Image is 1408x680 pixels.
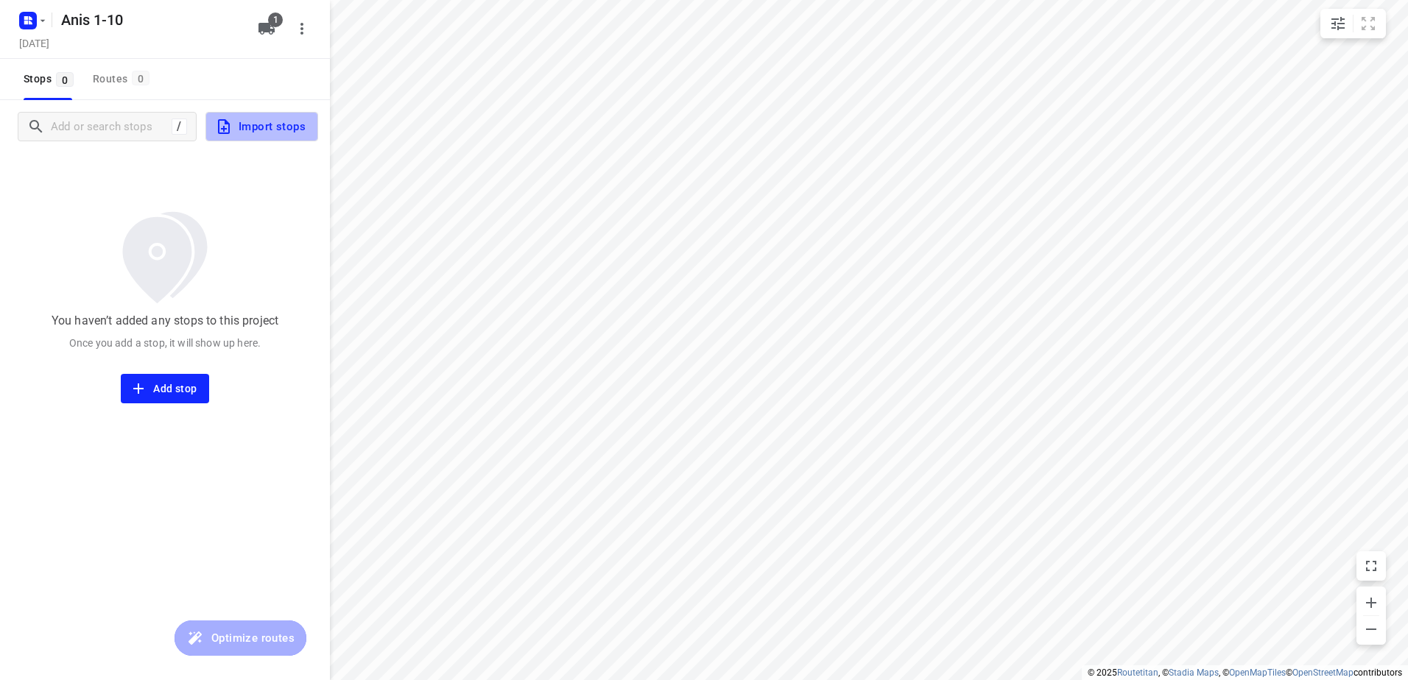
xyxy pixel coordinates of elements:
[93,70,154,88] div: Routes
[215,117,306,136] span: Import stops
[52,312,278,330] p: You haven’t added any stops to this project
[13,35,55,52] h5: [DATE]
[268,13,283,27] span: 1
[56,72,74,87] span: 0
[132,71,149,85] span: 0
[1169,667,1219,678] a: Stadia Maps
[1292,667,1354,678] a: OpenStreetMap
[51,116,172,138] input: Add or search stops
[1088,667,1402,678] li: © 2025 , © , © © contributors
[197,112,318,141] a: Import stops
[1117,667,1158,678] a: Routetitan
[1323,9,1353,38] button: Map settings
[1320,9,1386,38] div: small contained button group
[175,620,306,656] button: Optimize routes
[287,14,317,43] button: More
[55,8,246,32] h5: Rename
[133,380,197,398] span: Add stop
[69,336,261,350] p: Once you add a stop, it will show up here.
[172,118,187,135] div: /
[205,112,318,141] button: Import stops
[121,374,208,403] button: Add stop
[252,14,281,43] button: 1
[1229,667,1286,678] a: OpenMapTiles
[24,70,78,88] span: Stops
